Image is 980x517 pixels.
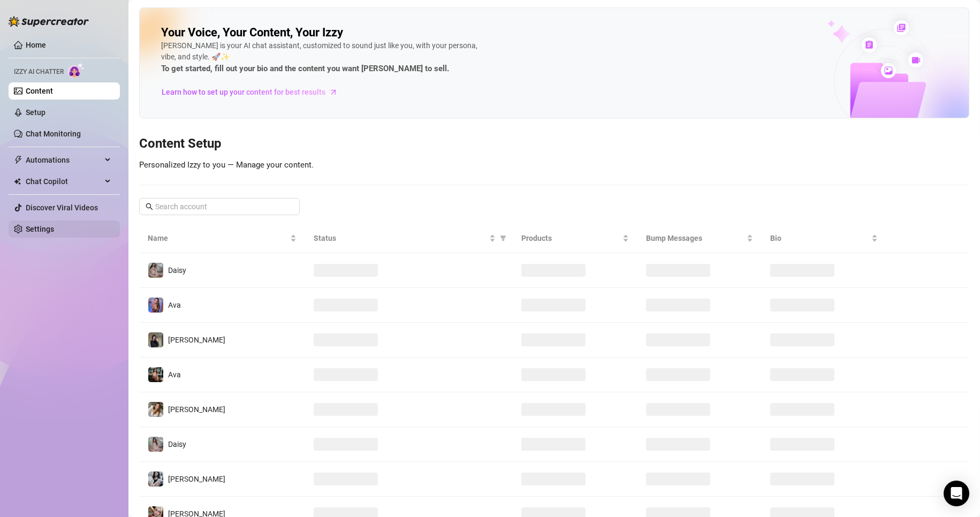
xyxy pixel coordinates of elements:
[762,224,886,253] th: Bio
[161,40,482,75] div: [PERSON_NAME] is your AI chat assistant, customized to sound just like you, with your persona, vi...
[14,156,22,164] span: thunderbolt
[328,87,339,97] span: arrow-right
[148,298,163,313] img: Ava
[168,440,186,448] span: Daisy
[26,108,45,117] a: Setup
[148,402,163,417] img: Paige
[637,224,762,253] th: Bump Messages
[513,224,637,253] th: Products
[314,232,487,244] span: Status
[148,232,288,244] span: Name
[26,130,81,138] a: Chat Monitoring
[168,266,186,275] span: Daisy
[646,232,745,244] span: Bump Messages
[139,135,969,153] h3: Content Setup
[26,173,102,190] span: Chat Copilot
[26,203,98,212] a: Discover Viral Videos
[148,367,163,382] img: Ava
[168,405,225,414] span: [PERSON_NAME]
[155,201,285,212] input: Search account
[146,203,153,210] span: search
[26,151,102,169] span: Automations
[498,230,508,246] span: filter
[168,301,181,309] span: Ava
[148,332,163,347] img: Anna
[139,224,305,253] th: Name
[168,336,225,344] span: [PERSON_NAME]
[161,25,343,40] h2: Your Voice, Your Content, Your Izzy
[770,232,869,244] span: Bio
[148,437,163,452] img: Daisy
[26,87,53,95] a: Content
[148,263,163,278] img: Daisy
[161,64,449,73] strong: To get started, fill out your bio and the content you want [PERSON_NAME] to sell.
[305,224,513,253] th: Status
[803,9,969,118] img: ai-chatter-content-library-cLFOSyPT.png
[500,235,506,241] span: filter
[161,83,346,101] a: Learn how to set up your content for best results
[168,370,181,379] span: Ava
[14,178,21,185] img: Chat Copilot
[162,86,325,98] span: Learn how to set up your content for best results
[9,16,89,27] img: logo-BBDzfeDw.svg
[521,232,620,244] span: Products
[139,160,314,170] span: Personalized Izzy to you — Manage your content.
[14,67,64,77] span: Izzy AI Chatter
[26,225,54,233] a: Settings
[168,475,225,483] span: [PERSON_NAME]
[68,63,85,78] img: AI Chatter
[148,472,163,486] img: Sadie
[26,41,46,49] a: Home
[944,481,969,506] div: Open Intercom Messenger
